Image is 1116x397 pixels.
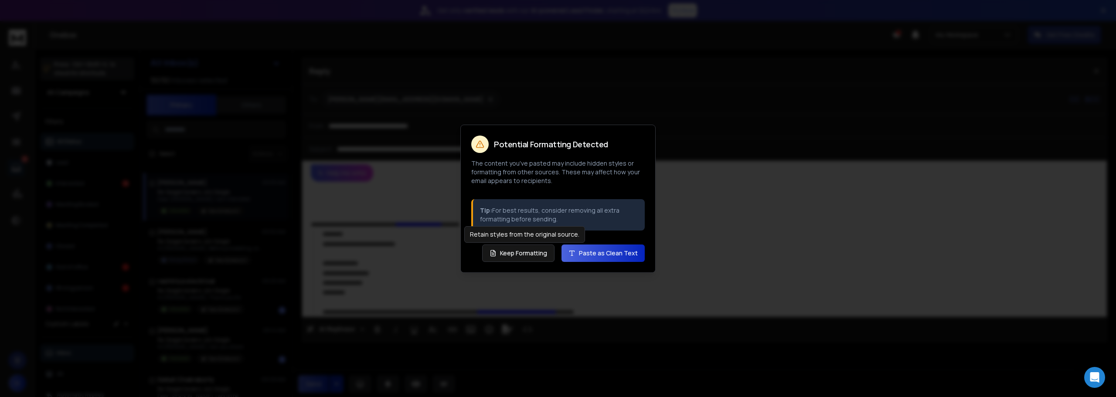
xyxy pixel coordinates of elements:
div: Retain styles from the original source. [464,226,585,243]
p: For best results, consider removing all extra formatting before sending. [480,206,638,224]
h2: Potential Formatting Detected [494,140,608,148]
button: Keep Formatting [482,244,555,262]
p: The content you've pasted may include hidden styles or formatting from other sources. These may a... [471,159,645,185]
div: Open Intercom Messenger [1084,367,1105,388]
button: Paste as Clean Text [561,244,645,262]
strong: Tip: [480,206,492,214]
